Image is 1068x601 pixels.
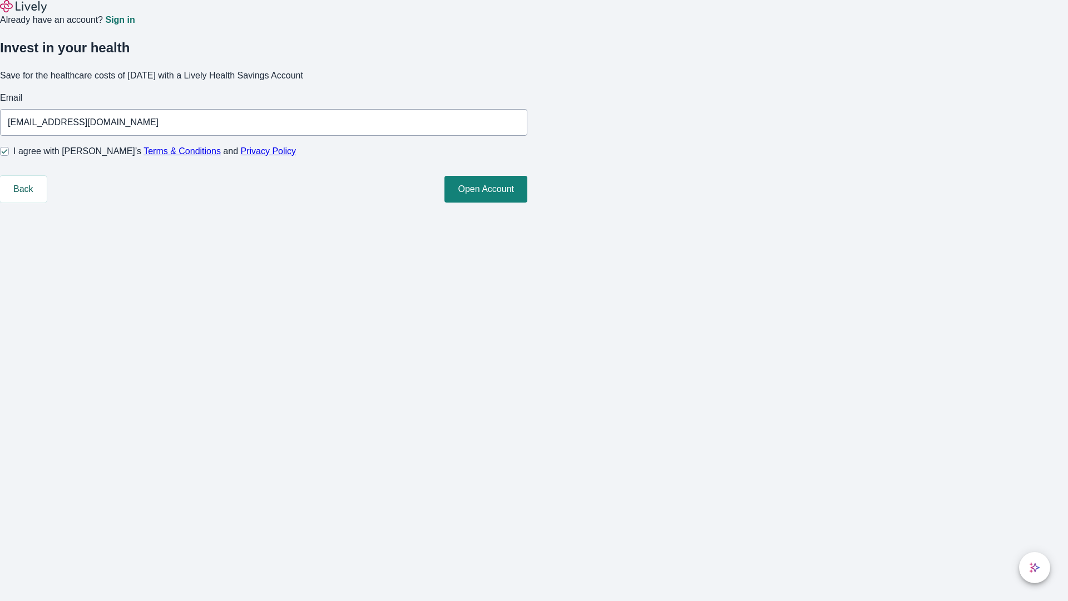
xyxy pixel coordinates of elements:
a: Sign in [105,16,135,24]
span: I agree with [PERSON_NAME]’s and [13,145,296,158]
button: chat [1019,552,1050,583]
button: Open Account [444,176,527,203]
a: Privacy Policy [241,146,296,156]
svg: Lively AI Assistant [1029,562,1040,573]
a: Terms & Conditions [144,146,221,156]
